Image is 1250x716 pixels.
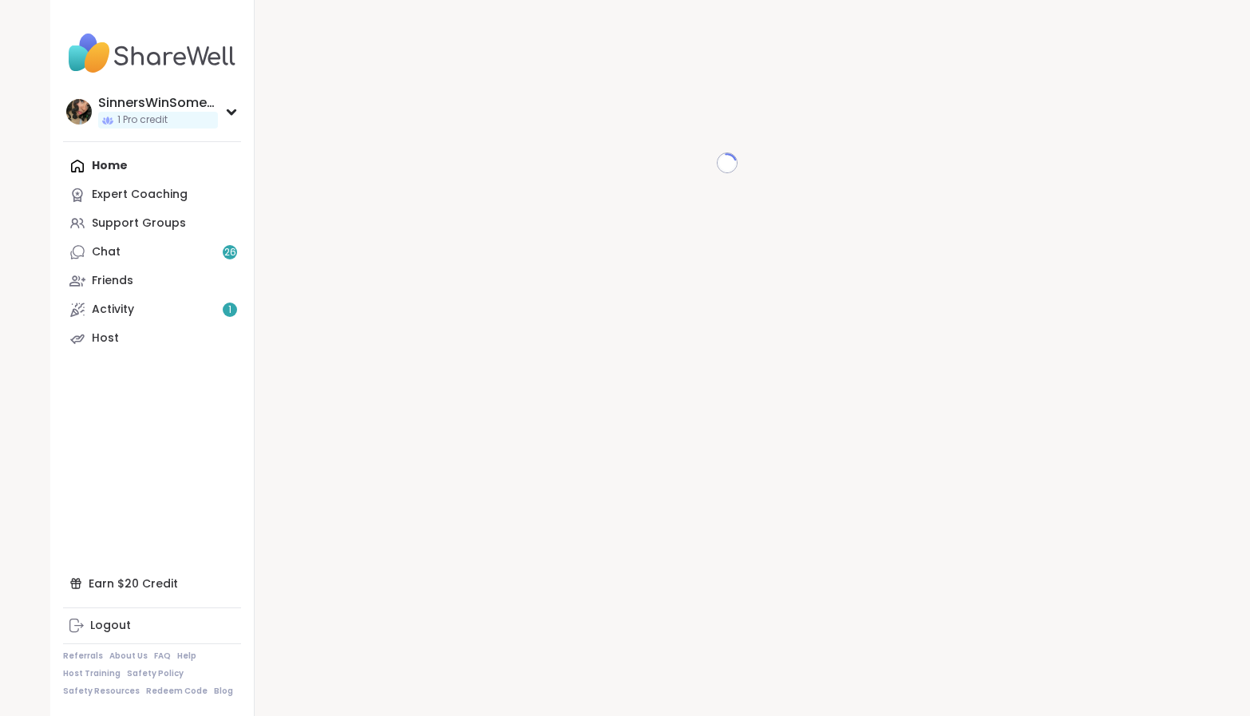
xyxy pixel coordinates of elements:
[63,267,241,295] a: Friends
[63,295,241,324] a: Activity1
[92,187,188,203] div: Expert Coaching
[90,618,131,634] div: Logout
[146,686,208,697] a: Redeem Code
[63,651,103,662] a: Referrals
[63,611,241,640] a: Logout
[92,330,119,346] div: Host
[63,668,121,679] a: Host Training
[98,94,218,112] div: SinnersWinSometimes
[63,569,241,598] div: Earn $20 Credit
[92,273,133,289] div: Friends
[63,209,241,238] a: Support Groups
[92,244,121,260] div: Chat
[224,246,236,259] span: 26
[228,303,231,317] span: 1
[154,651,171,662] a: FAQ
[127,668,184,679] a: Safety Policy
[177,651,196,662] a: Help
[214,686,233,697] a: Blog
[63,238,241,267] a: Chat26
[92,302,134,318] div: Activity
[109,651,148,662] a: About Us
[63,686,140,697] a: Safety Resources
[63,26,241,81] img: ShareWell Nav Logo
[66,99,92,125] img: SinnersWinSometimes
[63,180,241,209] a: Expert Coaching
[92,216,186,231] div: Support Groups
[117,113,168,127] span: 1 Pro credit
[63,324,241,353] a: Host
